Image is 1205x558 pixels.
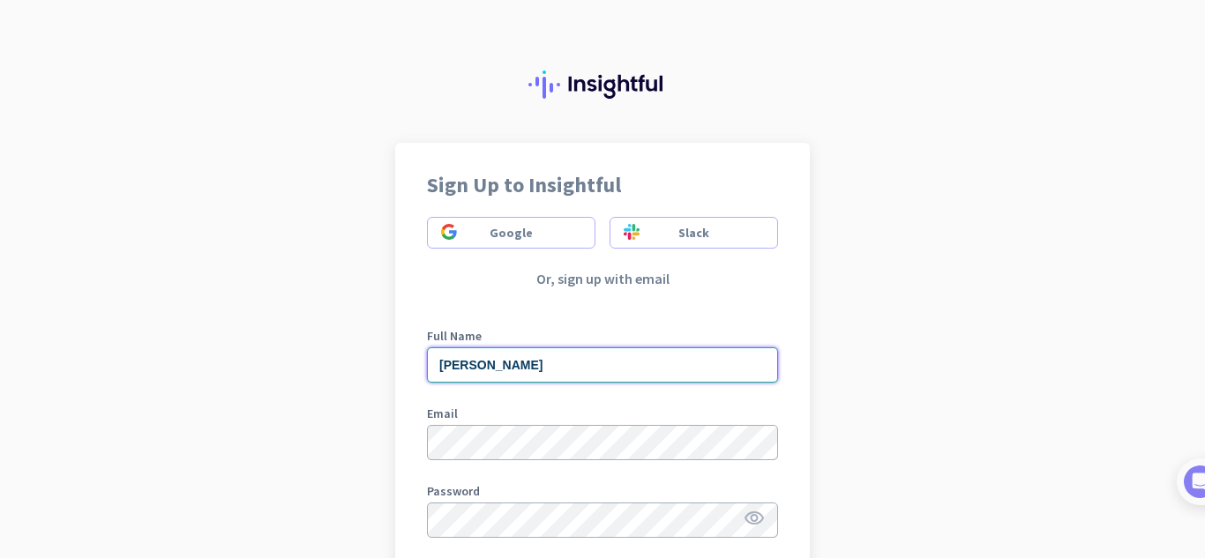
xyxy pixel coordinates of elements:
h2: Sign Up to Insightful [427,175,778,196]
span: Google [490,224,533,242]
span: Slack [678,224,709,242]
label: Password [427,485,778,497]
img: Sign in using slack [624,224,640,240]
i: visibility [744,508,765,529]
button: Sign in using googleGoogle [427,217,595,249]
img: Insightful [528,71,677,99]
img: Sign in using google [441,224,457,240]
input: What is your full name? [427,347,778,383]
label: Email [427,407,778,420]
label: Full Name [427,330,778,342]
p: Or, sign up with email [427,270,778,287]
button: Sign in using slackSlack [610,217,778,249]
